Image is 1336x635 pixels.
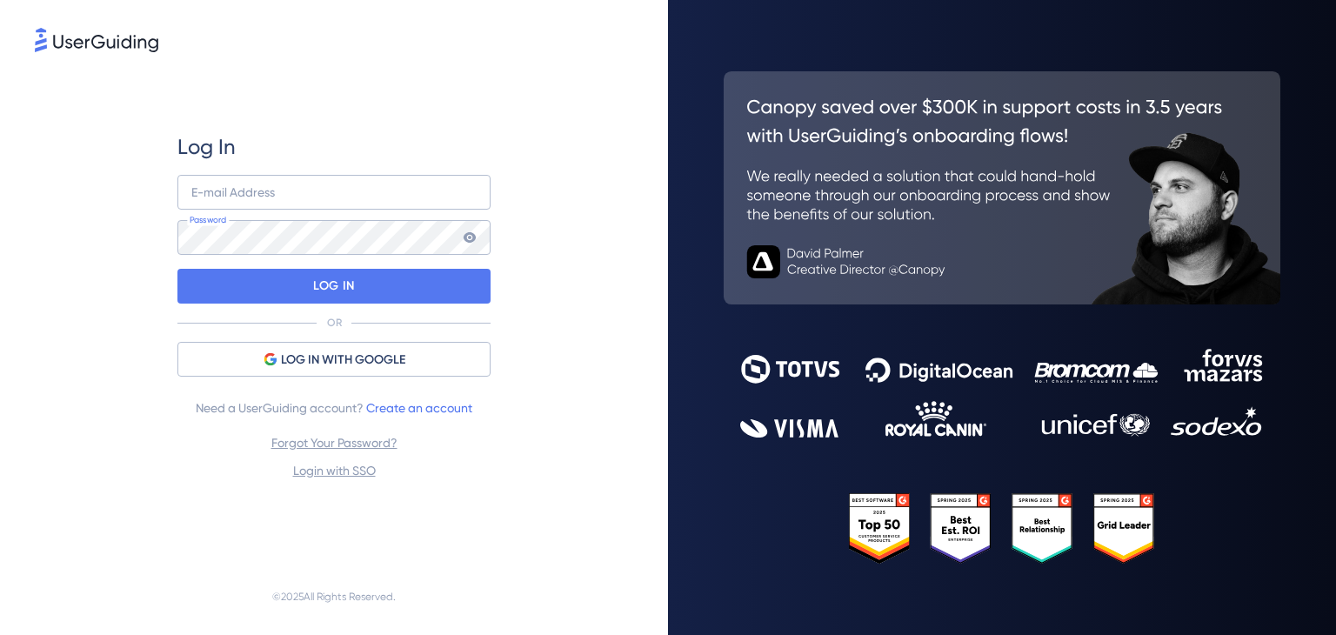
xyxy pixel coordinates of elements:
span: Log In [177,133,236,161]
span: LOG IN WITH GOOGLE [281,350,405,371]
input: example@company.com [177,175,491,210]
a: Forgot Your Password? [271,436,397,450]
p: LOG IN [313,272,354,300]
a: Create an account [366,401,472,415]
img: 25303e33045975176eb484905ab012ff.svg [849,493,1155,563]
span: Need a UserGuiding account? [196,398,472,418]
img: 26c0aa7c25a843aed4baddd2b5e0fa68.svg [724,71,1280,304]
span: © 2025 All Rights Reserved. [272,586,396,607]
img: 9302ce2ac39453076f5bc0f2f2ca889b.svg [740,349,1264,438]
a: Login with SSO [293,464,376,478]
img: 8faab4ba6bc7696a72372aa768b0286c.svg [35,28,158,52]
p: OR [327,316,342,330]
